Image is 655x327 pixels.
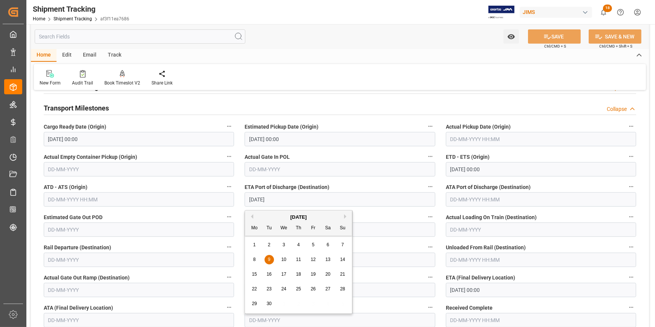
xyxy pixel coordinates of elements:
button: JIMS [520,5,595,19]
div: Book Timeslot V2 [104,80,140,86]
button: Actual Gate In POL [425,152,435,161]
span: 1 [253,242,256,247]
button: Estimated Gate Out POD [224,212,234,222]
button: Actual Gate Out Ramp (Destination) [224,272,234,282]
button: Unloaded From Rail (Destination) [626,242,636,252]
div: Choose Monday, September 1st, 2025 [250,240,259,250]
div: Edit [57,49,77,62]
span: Actual Gate In POL [245,153,290,161]
button: ATA (Final Delivery Location) [224,302,234,312]
div: Choose Saturday, September 6th, 2025 [323,240,333,250]
button: ETA (drayage) [425,272,435,282]
span: 15 [252,272,257,277]
div: Choose Monday, September 29th, 2025 [250,299,259,309]
span: 28 [340,286,345,292]
input: DD-MM-YYYY HH:MM [245,132,435,146]
div: Choose Friday, September 12th, 2025 [309,255,318,264]
input: DD-MM-YYYY [44,162,234,177]
input: DD-MM-YYYY HH:MM [446,132,636,146]
div: Choose Tuesday, September 2nd, 2025 [265,240,274,250]
span: Rail Departure (Destination) [44,244,111,252]
div: Track [102,49,127,62]
div: Choose Sunday, September 14th, 2025 [338,255,347,264]
div: Choose Tuesday, September 16th, 2025 [265,270,274,279]
span: 11 [296,257,301,262]
input: DD-MM-YYYY HH:MM [44,192,234,207]
span: 10 [281,257,286,262]
div: Shipment Tracking [33,3,129,15]
span: 30 [266,301,271,306]
span: 13 [325,257,330,262]
button: Actual Loading On Train (Destination) [626,212,636,222]
span: 22 [252,286,257,292]
span: 2 [268,242,271,247]
button: Actual Empty Container Dropoff [425,302,435,312]
div: [DATE] [245,213,352,221]
button: SAVE & NEW [589,29,641,44]
span: Ctrl/CMD + Shift + S [599,43,632,49]
div: Choose Monday, September 8th, 2025 [250,255,259,264]
img: Exertis%20JAM%20-%20Email%20Logo.jpg_1722504956.jpg [488,6,514,19]
button: ETA Port of Discharge (Destination) [425,182,435,192]
div: Choose Monday, September 22nd, 2025 [250,284,259,294]
input: DD-MM-YYYY [245,192,435,207]
button: Actual Gate Out POD [425,212,435,222]
input: DD-MM-YYYY [44,253,234,267]
span: 17 [281,272,286,277]
button: open menu [503,29,519,44]
button: ATA Port of Discharge (Destination) [626,182,636,192]
div: Email [77,49,102,62]
span: Actual Loading On Train (Destination) [446,213,537,221]
span: 19 [311,272,315,277]
div: month 2025-09 [247,238,350,311]
span: 5 [312,242,315,247]
button: Estimated Pickup Date (Origin) [425,121,435,131]
h2: Transport Milestones [44,103,109,113]
span: 20 [325,272,330,277]
div: Choose Wednesday, September 17th, 2025 [279,270,289,279]
div: We [279,224,289,233]
button: ETA (Final Delivery Location) [626,272,636,282]
div: Choose Saturday, September 27th, 2025 [323,284,333,294]
button: show 18 new notifications [595,4,612,21]
input: Search Fields [35,29,245,44]
input: DD-MM-YYYY [44,223,234,237]
input: DD-MM-YYYY [446,223,636,237]
input: DD-MM-YYYY HH:MM [44,132,234,146]
input: DD-MM-YYYY [44,283,234,297]
div: Choose Tuesday, September 23rd, 2025 [265,284,274,294]
span: Ctrl/CMD + S [544,43,566,49]
button: SAVE [528,29,581,44]
div: Share Link [152,80,173,86]
div: Home [31,49,57,62]
span: ATD - ATS (Origin) [44,183,87,191]
span: 7 [341,242,344,247]
span: 3 [283,242,285,247]
div: Choose Tuesday, September 9th, 2025 [265,255,274,264]
span: Actual Gate Out Ramp (Destination) [44,274,130,282]
div: Su [338,224,347,233]
div: Choose Friday, September 5th, 2025 [309,240,318,250]
div: Th [294,224,303,233]
span: Actual Empty Container Pickup (Origin) [44,153,137,161]
button: Actual Pickup Date (Origin) [626,121,636,131]
span: 12 [311,257,315,262]
input: DD-MM-YYYY [245,162,435,177]
div: Choose Friday, September 19th, 2025 [309,270,318,279]
div: New Form [40,80,61,86]
button: Help Center [612,4,629,21]
button: Next Month [344,214,349,219]
button: Rail Departure (Destination) [224,242,234,252]
input: DD-MM-YYYY HH:MM [446,162,636,177]
span: ETA (Final Delivery Location) [446,274,515,282]
span: 16 [266,272,271,277]
span: 23 [266,286,271,292]
div: Collapse [607,105,627,113]
span: 24 [281,286,286,292]
div: Choose Thursday, September 25th, 2025 [294,284,303,294]
button: Actual Empty Container Pickup (Origin) [224,152,234,161]
div: Choose Thursday, September 11th, 2025 [294,255,303,264]
span: ETA Port of Discharge (Destination) [245,183,329,191]
div: Choose Sunday, September 21st, 2025 [338,270,347,279]
span: Estimated Pickup Date (Origin) [245,123,318,131]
